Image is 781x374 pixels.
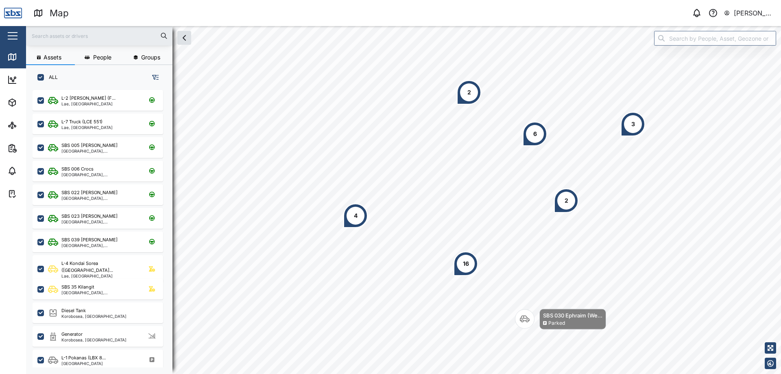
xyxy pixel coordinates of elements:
div: [GEOGRAPHIC_DATA], [GEOGRAPHIC_DATA] [61,220,139,224]
div: SBS 006 Crocs [61,166,94,173]
div: Map marker [515,309,606,330]
div: grid [33,87,172,367]
div: SBS 35 Kilangit [61,284,94,291]
img: Main Logo [4,4,22,22]
input: Search by People, Asset, Geozone or Place [654,31,776,46]
div: Korobosea, [GEOGRAPHIC_DATA] [61,314,127,318]
div: SBS 005 [PERSON_NAME] [61,142,118,149]
div: Korobosea, [GEOGRAPHIC_DATA] [61,338,127,342]
div: [GEOGRAPHIC_DATA], [GEOGRAPHIC_DATA] [61,196,139,200]
div: 2 [467,88,471,97]
div: 4 [354,211,358,220]
div: 3 [631,120,635,129]
div: Map marker [454,252,478,276]
div: L-4 Kondai Sorea ([GEOGRAPHIC_DATA]... [61,260,139,274]
div: 6 [533,129,537,138]
div: Map marker [523,122,547,146]
div: Parked [548,319,565,327]
canvas: Map [26,26,781,374]
button: [PERSON_NAME] SBS [724,7,774,19]
div: [PERSON_NAME] SBS [734,8,774,18]
div: Map [50,6,69,20]
div: Lae, [GEOGRAPHIC_DATA] [61,125,113,129]
div: 16 [463,259,469,268]
div: [GEOGRAPHIC_DATA], [GEOGRAPHIC_DATA] [61,291,139,295]
div: [GEOGRAPHIC_DATA] [61,361,106,365]
input: Search assets or drivers [31,30,168,42]
span: Assets [44,55,61,60]
span: Groups [141,55,160,60]
div: L-2 [PERSON_NAME] (F... [61,95,116,102]
div: Map marker [554,188,578,213]
label: ALL [44,74,58,81]
div: Dashboard [21,75,58,84]
div: SBS 039 [PERSON_NAME] [61,236,118,243]
div: [GEOGRAPHIC_DATA], [GEOGRAPHIC_DATA] [61,149,139,153]
div: SBS 030 Ephraim (We... [543,311,602,319]
div: [GEOGRAPHIC_DATA], [GEOGRAPHIC_DATA] [61,173,139,177]
div: Assets [21,98,46,107]
span: People [93,55,111,60]
div: Generator [61,331,83,338]
div: Map marker [457,80,481,105]
div: Diesel Tank [61,307,86,314]
div: SBS 023 [PERSON_NAME] [61,213,118,220]
div: SBS 022 [PERSON_NAME] [61,189,118,196]
div: [GEOGRAPHIC_DATA], [GEOGRAPHIC_DATA] [61,243,139,247]
div: Reports [21,144,49,153]
div: Map marker [343,203,368,228]
div: 2 [565,196,568,205]
div: Map marker [621,112,645,136]
div: Lae, [GEOGRAPHIC_DATA] [61,102,116,106]
div: Lae, [GEOGRAPHIC_DATA] [61,274,139,278]
div: Sites [21,121,41,130]
div: L-7 Truck (LCE 551) [61,118,103,125]
div: Map [21,52,39,61]
div: Alarms [21,166,46,175]
div: Tasks [21,189,44,198]
div: L-1 Pokanas (LBX 8... [61,354,106,361]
